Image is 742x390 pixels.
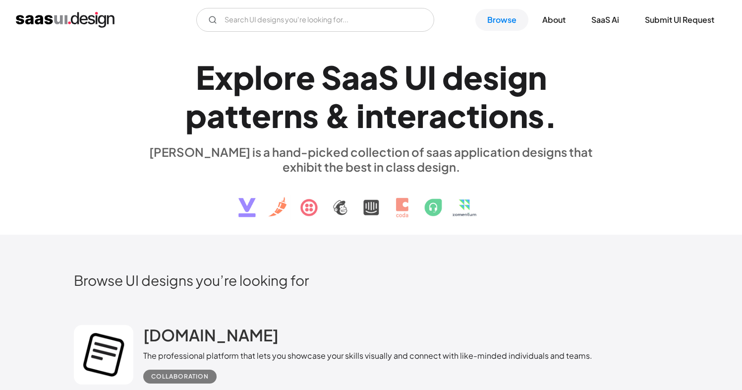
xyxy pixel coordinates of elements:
div: i [499,58,508,96]
div: . [544,96,557,134]
a: Submit UI Request [633,9,726,31]
div: t [225,96,238,134]
div: & [325,96,350,134]
div: I [427,58,436,96]
div: S [378,58,399,96]
h2: Browse UI designs you’re looking for [74,271,669,289]
a: About [530,9,577,31]
div: r [271,96,284,134]
h2: [DOMAIN_NAME] [143,325,279,345]
form: Email Form [196,8,434,32]
div: i [356,96,365,134]
div: s [528,96,544,134]
a: home [16,12,114,28]
div: E [196,58,215,96]
div: r [416,96,429,134]
div: e [397,96,416,134]
div: n [509,96,528,134]
div: n [365,96,384,134]
div: t [384,96,397,134]
div: a [342,58,360,96]
div: a [429,96,447,134]
div: Collaboration [151,371,209,383]
div: S [321,58,342,96]
div: n [528,58,547,96]
div: d [442,58,463,96]
a: Browse [475,9,528,31]
div: t [238,96,252,134]
div: e [296,58,315,96]
div: t [466,96,480,134]
div: U [404,58,427,96]
div: n [284,96,302,134]
div: p [233,58,254,96]
div: e [463,58,483,96]
a: SaaS Ai [579,9,631,31]
input: Search UI designs you're looking for... [196,8,434,32]
div: The professional platform that lets you showcase your skills visually and connect with like-minde... [143,350,592,362]
div: [PERSON_NAME] is a hand-picked collection of saas application designs that exhibit the best in cl... [143,144,599,174]
h1: Explore SaaS UI design patterns & interactions. [143,58,599,134]
div: r [284,58,296,96]
div: e [252,96,271,134]
div: o [263,58,284,96]
div: a [207,96,225,134]
div: p [185,96,207,134]
div: c [447,96,466,134]
div: a [360,58,378,96]
img: text, icon, saas logo [221,174,521,226]
div: l [254,58,263,96]
div: s [302,96,319,134]
a: [DOMAIN_NAME] [143,325,279,350]
div: g [508,58,528,96]
div: i [480,96,488,134]
div: s [483,58,499,96]
div: x [215,58,233,96]
div: o [488,96,509,134]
